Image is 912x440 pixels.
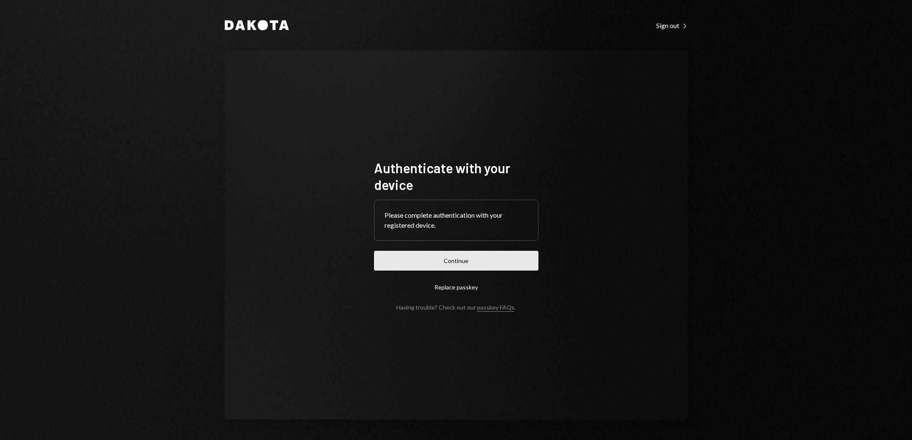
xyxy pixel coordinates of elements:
button: Continue [374,251,538,271]
a: passkey FAQs [477,304,514,312]
button: Replace passkey [374,277,538,297]
div: Having trouble? Check out our . [396,304,516,311]
h1: Authenticate with your device [374,159,538,193]
a: Sign out [656,21,688,30]
div: Please complete authentication with your registered device. [385,210,528,230]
